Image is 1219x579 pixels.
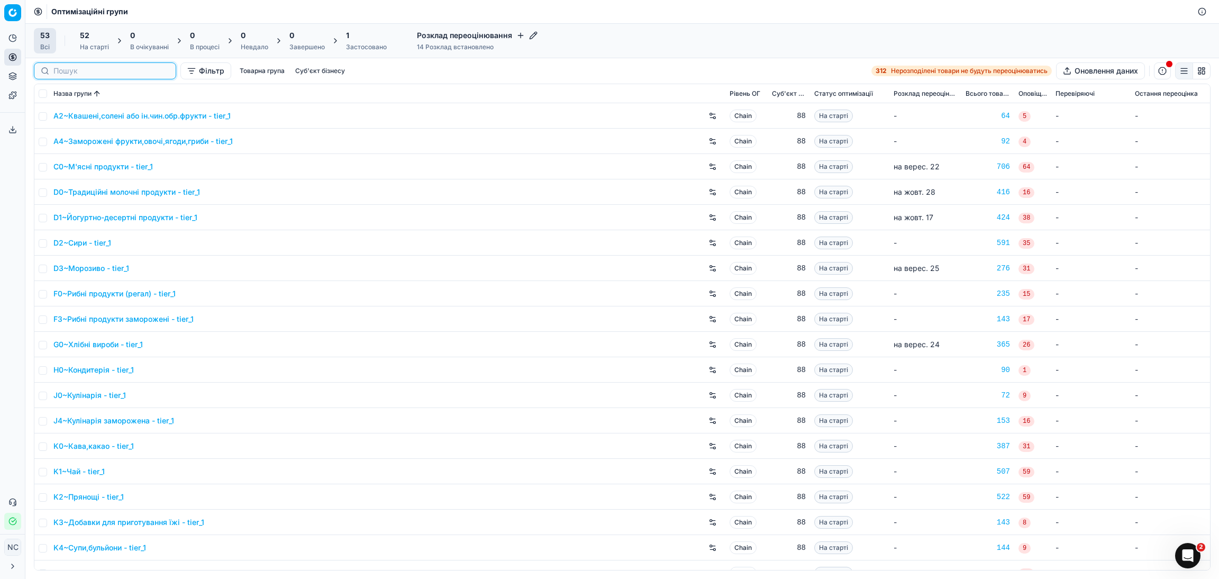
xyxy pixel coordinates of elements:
span: на жовт. 28 [894,187,935,196]
td: - [1131,230,1210,256]
a: D3~Морозиво - tier_1 [53,263,129,274]
a: 276 [966,263,1010,274]
td: - [1051,230,1131,256]
span: 10 [1018,568,1034,579]
span: Chain [730,160,757,173]
span: Chain [730,465,757,478]
div: 88 [772,288,806,299]
span: Остання переоцінка [1135,89,1198,98]
td: - [1051,383,1131,408]
div: 706 [966,161,1010,172]
span: Перевіряючі [1056,89,1095,98]
td: - [1051,103,1131,129]
td: - [1051,484,1131,510]
span: Статус оптимізації [814,89,873,98]
span: Chain [730,389,757,402]
span: 16 [1018,416,1034,427]
a: D2~Сири - tier_1 [53,238,111,248]
a: 424 [966,212,1010,223]
div: 88 [772,568,806,578]
nav: breadcrumb [51,6,128,17]
span: 5 [1018,111,1031,122]
a: 92 [966,136,1010,147]
td: - [889,281,961,306]
a: 153 [966,415,1010,426]
span: 64 [1018,162,1034,173]
span: на верес. 22 [894,162,940,171]
span: 8 [1018,518,1031,528]
a: K4~Супи,бульйони - tier_1 [53,542,146,553]
a: D0~Традиційні молочні продукти - tier_1 [53,187,200,197]
span: На старті [814,237,853,249]
span: На старті [814,516,853,529]
td: - [1131,535,1210,560]
span: Оптимізаційні групи [51,6,128,17]
div: 88 [772,542,806,553]
div: 591 [966,238,1010,248]
td: - [1131,103,1210,129]
div: 88 [772,441,806,451]
span: Chain [730,237,757,249]
td: - [889,357,961,383]
span: Chain [730,262,757,275]
a: 59 [966,568,1010,578]
span: Chain [730,414,757,427]
strong: 312 [876,67,887,75]
div: 88 [772,415,806,426]
div: 143 [966,517,1010,528]
a: K1~Чай - tier_1 [53,466,105,477]
td: - [1051,459,1131,484]
td: - [1051,408,1131,433]
button: Фільтр [180,62,231,79]
td: - [889,103,961,129]
td: - [889,510,961,535]
span: Chain [730,541,757,554]
a: J4~Кулінарія заморожена - tier_1 [53,415,174,426]
div: 14 Розклад встановлено [417,43,538,51]
a: J0~Кулінарія - tier_1 [53,390,126,401]
span: На старті [814,313,853,325]
span: Оповіщення [1018,89,1047,98]
div: 88 [772,517,806,528]
a: 312Нерозподілені товари не будуть переоцінюватись [871,66,1052,76]
div: 64 [966,111,1010,121]
td: - [1051,306,1131,332]
a: 365 [966,339,1010,350]
div: 416 [966,187,1010,197]
td: - [1051,332,1131,357]
a: 387 [966,441,1010,451]
input: Пошук [53,66,169,76]
td: - [1131,383,1210,408]
iframe: Intercom live chat [1175,543,1200,568]
td: - [889,383,961,408]
td: - [1051,357,1131,383]
span: На старті [814,465,853,478]
a: 143 [966,314,1010,324]
div: В очікуванні [130,43,169,51]
a: F0~Рибні продукти (регал) - tier_1 [53,288,176,299]
span: 31 [1018,264,1034,274]
span: на верес. 24 [894,340,940,349]
a: 72 [966,390,1010,401]
a: 507 [966,466,1010,477]
td: - [1051,179,1131,205]
span: На старті [814,440,853,453]
span: 0 [130,30,135,41]
span: На старті [814,338,853,351]
a: 235 [966,288,1010,299]
div: 88 [772,365,806,375]
button: NC [4,539,21,556]
td: - [889,230,961,256]
td: - [1051,205,1131,230]
span: Всього товарів [966,89,1010,98]
div: Завершено [289,43,325,51]
span: Chain [730,338,757,351]
a: 144 [966,542,1010,553]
